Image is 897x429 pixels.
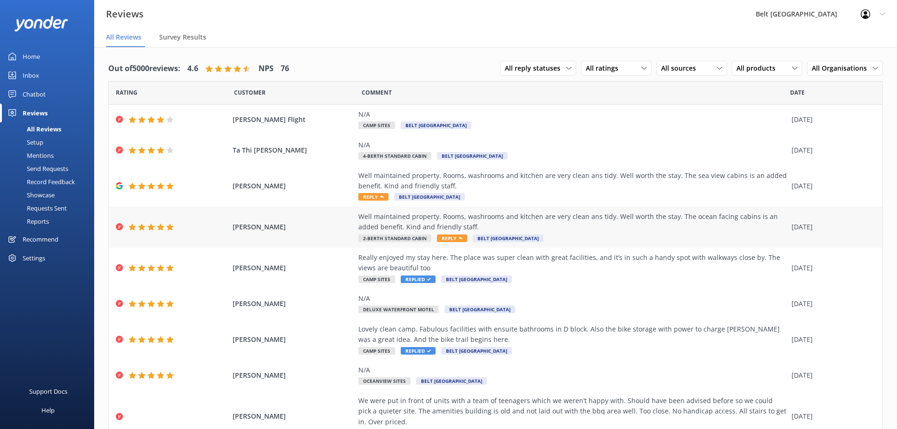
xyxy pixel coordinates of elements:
span: Ta Thi [PERSON_NAME] [233,145,354,155]
span: [PERSON_NAME] [233,299,354,309]
span: All ratings [586,63,624,73]
span: Belt [GEOGRAPHIC_DATA] [394,193,465,201]
div: Well maintained property. Rooms, washrooms and kitchen are very clean ans tidy. Well worth the st... [358,170,787,192]
span: [PERSON_NAME] Flight [233,114,354,125]
span: Belt [GEOGRAPHIC_DATA] [416,377,487,385]
div: [DATE] [792,181,871,191]
span: All reply statuses [505,63,566,73]
div: [DATE] [792,114,871,125]
span: [PERSON_NAME] [233,222,354,232]
div: Support Docs [29,382,67,401]
span: 4-Berth Standard Cabin [358,152,431,160]
div: [DATE] [792,299,871,309]
span: Belt [GEOGRAPHIC_DATA] [441,347,512,355]
span: [PERSON_NAME] [233,411,354,421]
div: We were put in front of units with a team of teenagers which we weren’t happy with. Should have b... [358,396,787,427]
span: Belt [GEOGRAPHIC_DATA] [401,121,471,129]
div: [DATE] [792,370,871,380]
h3: Reviews [106,7,144,22]
div: Home [23,47,40,66]
div: Really enjoyed my stay here. The place was super clean with great facilities, and it’s in such a ... [358,252,787,274]
span: Oceanview Sites [358,377,411,385]
h4: 4.6 [187,63,198,75]
span: Camp Sites [358,275,395,283]
div: Reviews [23,104,48,122]
div: Reports [6,215,49,228]
span: Camp Sites [358,347,395,355]
div: Well maintained property. Rooms, washrooms and kitchen are very clean ans tidy. Well worth the st... [358,211,787,233]
span: [PERSON_NAME] [233,370,354,380]
div: [DATE] [792,222,871,232]
span: Reply [437,235,467,242]
h4: NPS [259,63,274,75]
span: [PERSON_NAME] [233,263,354,273]
span: All sources [661,63,702,73]
a: Requests Sent [6,202,94,215]
div: Showcase [6,188,55,202]
span: Belt [GEOGRAPHIC_DATA] [437,152,508,160]
a: Mentions [6,149,94,162]
div: Mentions [6,149,54,162]
span: [PERSON_NAME] [233,334,354,345]
div: Requests Sent [6,202,67,215]
div: [DATE] [792,263,871,273]
span: Question [362,88,392,97]
div: Settings [23,249,45,267]
div: N/A [358,293,787,304]
span: Camp Sites [358,121,395,129]
div: Lovely clean camp. Fabulous facilities with ensuite bathrooms in D block. Also the bike storage w... [358,324,787,345]
span: Replied [401,347,436,355]
span: 2-Berth Standard Cabin [358,235,431,242]
div: [DATE] [792,334,871,345]
div: Send Requests [6,162,68,175]
div: N/A [358,365,787,375]
a: Setup [6,136,94,149]
span: Belt [GEOGRAPHIC_DATA] [473,235,543,242]
div: [DATE] [792,411,871,421]
span: Belt [GEOGRAPHIC_DATA] [444,306,515,313]
span: Survey Results [159,32,206,42]
div: All Reviews [6,122,61,136]
div: Help [41,401,55,420]
span: Belt [GEOGRAPHIC_DATA] [441,275,512,283]
div: N/A [358,109,787,120]
div: N/A [358,140,787,150]
span: All Reviews [106,32,141,42]
a: Reports [6,215,94,228]
div: Inbox [23,66,39,85]
span: All Organisations [812,63,873,73]
div: Chatbot [23,85,46,104]
span: Date [234,88,266,97]
a: Send Requests [6,162,94,175]
a: Record Feedback [6,175,94,188]
a: All Reviews [6,122,94,136]
div: Record Feedback [6,175,75,188]
img: yonder-white-logo.png [14,16,68,32]
h4: 76 [281,63,289,75]
div: [DATE] [792,145,871,155]
span: Reply [358,193,388,201]
h4: Out of 5000 reviews: [108,63,180,75]
span: Date [116,88,137,97]
div: Recommend [23,230,58,249]
a: Showcase [6,188,94,202]
span: [PERSON_NAME] [233,181,354,191]
span: All products [736,63,781,73]
div: Setup [6,136,43,149]
span: Replied [401,275,436,283]
span: Deluxe Waterfront Motel [358,306,439,313]
span: Date [790,88,805,97]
